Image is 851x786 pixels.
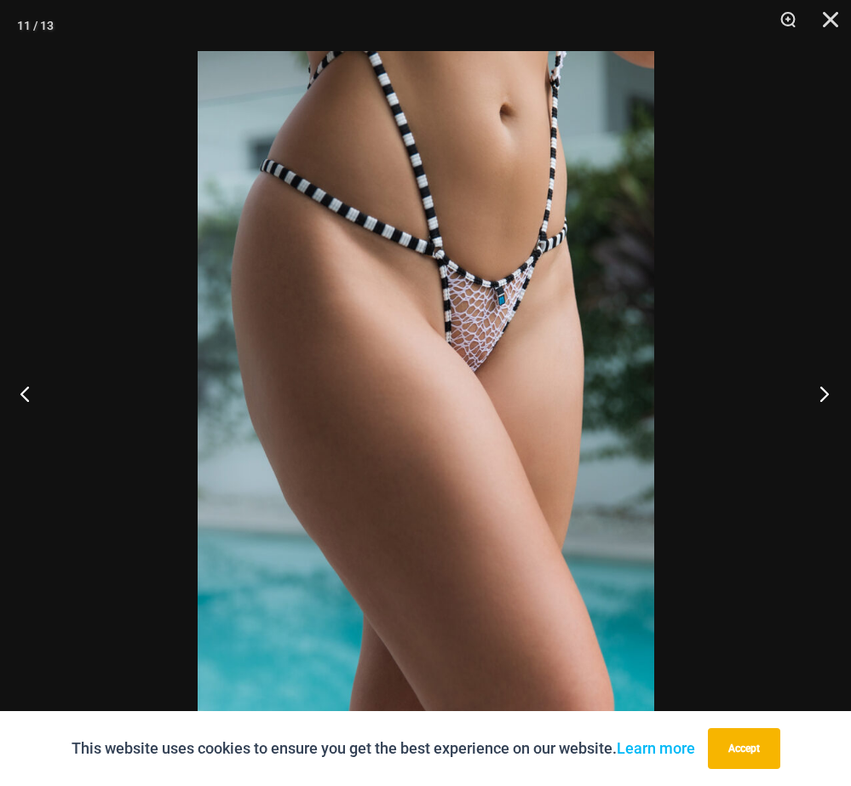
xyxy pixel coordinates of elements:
img: Inferno Mesh Black White 8561 One Piece 03 [198,51,654,735]
button: Accept [708,728,780,769]
a: Learn more [617,739,695,757]
p: This website uses cookies to ensure you get the best experience on our website. [72,736,695,761]
div: 11 / 13 [17,13,54,38]
button: Next [787,351,851,436]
